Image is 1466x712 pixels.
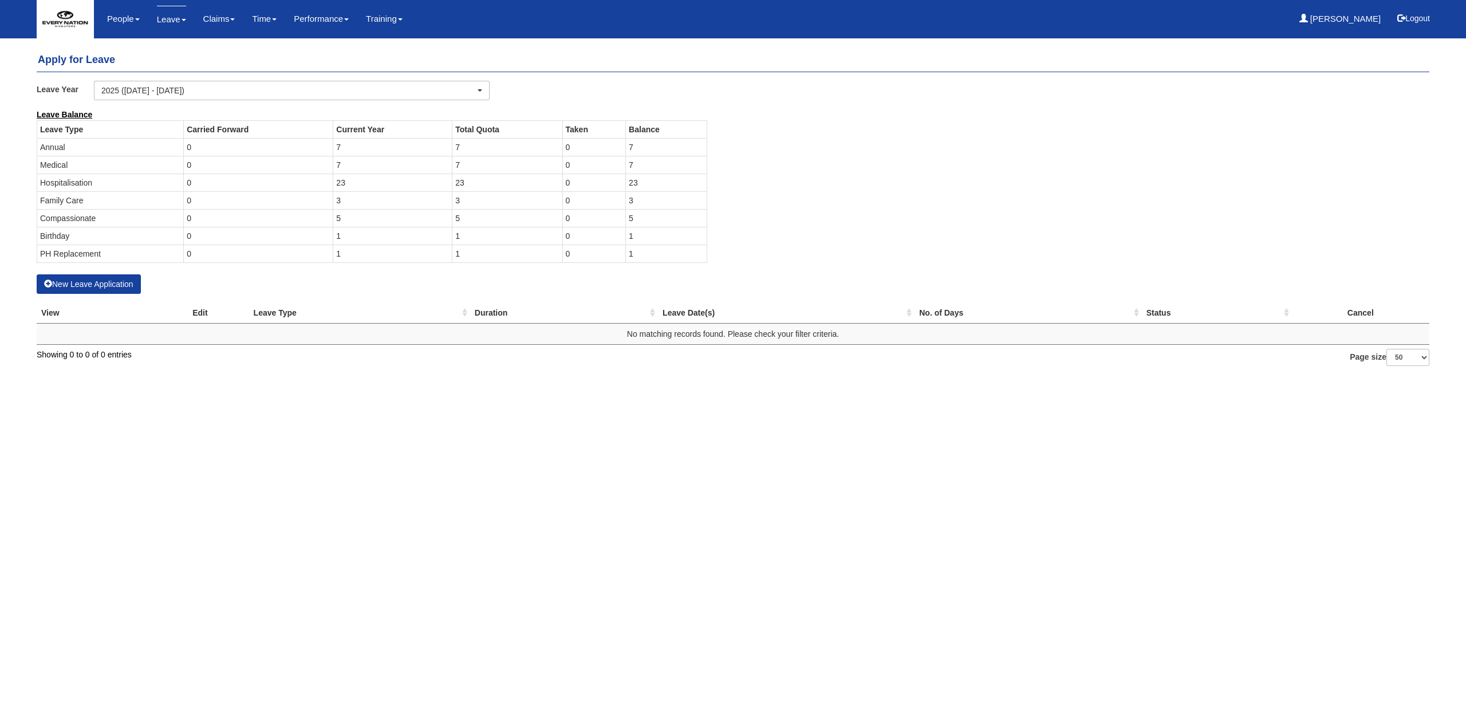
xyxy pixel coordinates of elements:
td: 0 [562,138,626,156]
td: 7 [452,156,562,174]
td: 0 [562,156,626,174]
th: Total Quota [452,120,562,138]
th: Balance [626,120,707,138]
td: 7 [452,138,562,156]
td: 0 [184,227,333,245]
th: Cancel [1292,302,1429,324]
td: 23 [452,174,562,191]
td: 0 [562,174,626,191]
th: Carried Forward [184,120,333,138]
h4: Apply for Leave [37,49,1429,72]
a: People [107,6,140,32]
td: 1 [626,245,707,262]
th: Current Year [333,120,452,138]
td: 1 [452,227,562,245]
td: 7 [626,138,707,156]
td: 3 [333,191,452,209]
div: 2025 ([DATE] - [DATE]) [101,85,475,96]
a: Training [366,6,403,32]
iframe: chat widget [1418,666,1455,701]
td: 0 [184,209,333,227]
td: 1 [333,227,452,245]
a: Leave [157,6,186,33]
td: No matching records found. Please check your filter criteria. [37,323,1429,344]
td: 0 [562,191,626,209]
td: Hospitalisation [37,174,184,191]
td: 0 [562,227,626,245]
td: 5 [452,209,562,227]
td: 0 [184,245,333,262]
button: 2025 ([DATE] - [DATE]) [94,81,490,100]
th: Duration : activate to sort column ascending [470,302,658,324]
td: PH Replacement [37,245,184,262]
td: 23 [626,174,707,191]
td: Compassionate [37,209,184,227]
td: 0 [184,191,333,209]
td: 0 [562,245,626,262]
button: New Leave Application [37,274,141,294]
th: Taken [562,120,626,138]
td: Family Care [37,191,184,209]
label: Page size [1350,349,1429,366]
a: [PERSON_NAME] [1299,6,1381,32]
td: 7 [333,138,452,156]
a: Claims [203,6,235,32]
th: Edit [151,302,249,324]
td: 3 [626,191,707,209]
b: Leave Balance [37,110,92,119]
th: Leave Date(s) : activate to sort column ascending [658,302,915,324]
td: 23 [333,174,452,191]
a: Performance [294,6,349,32]
td: Birthday [37,227,184,245]
td: 7 [626,156,707,174]
label: Leave Year [37,81,94,97]
th: No. of Days : activate to sort column ascending [915,302,1141,324]
td: 0 [184,174,333,191]
td: 3 [452,191,562,209]
td: 1 [333,245,452,262]
th: Status : activate to sort column ascending [1142,302,1292,324]
td: 0 [184,138,333,156]
td: 7 [333,156,452,174]
th: View [37,302,151,324]
td: 5 [626,209,707,227]
td: Medical [37,156,184,174]
a: Time [252,6,277,32]
td: 0 [184,156,333,174]
td: Annual [37,138,184,156]
th: Leave Type : activate to sort column ascending [249,302,470,324]
th: Leave Type [37,120,184,138]
td: 1 [626,227,707,245]
td: 1 [452,245,562,262]
td: 5 [333,209,452,227]
button: Logout [1389,5,1438,32]
select: Page size [1386,349,1429,366]
td: 0 [562,209,626,227]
